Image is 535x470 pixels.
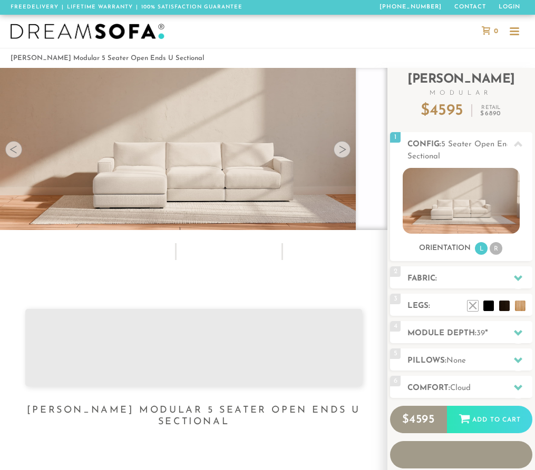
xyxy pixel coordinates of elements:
[476,26,503,36] a: 0
[390,73,532,96] h2: [PERSON_NAME]
[419,244,471,253] h3: Orientation
[390,294,401,304] span: 3
[446,357,466,365] span: None
[447,406,532,434] div: Add to Cart
[490,242,502,255] li: R
[480,111,501,117] em: $
[407,382,532,394] h2: Comfort:
[407,138,532,163] h2: Config:
[390,90,532,96] span: Modular
[390,132,401,143] span: 1
[11,24,164,39] img: DreamSofa - Inspired By Life, Designed By You
[476,329,485,337] span: 39
[491,28,498,35] span: 0
[430,103,463,119] span: 4595
[409,414,435,426] span: 4595
[62,4,64,10] span: |
[407,300,532,312] h2: Legs:
[450,384,471,392] span: Cloud
[390,348,401,359] span: 5
[407,273,532,285] h2: Fabric:
[390,321,401,332] span: 4
[485,111,502,117] span: 6890
[136,4,138,10] span: |
[11,51,204,65] li: [PERSON_NAME] Modular 5 Seater Open Ends U Sectional
[421,103,463,119] p: $
[403,168,519,234] img: landon-sofa-no_legs-no_pillows-1.jpg
[407,141,523,161] span: 5 Seater Open Ends U Sectional
[390,266,401,277] span: 2
[390,376,401,386] span: 6
[480,105,501,117] p: Retail
[407,327,532,339] h2: Module Depth: "
[475,242,488,255] li: L
[407,355,532,367] h2: Pillows:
